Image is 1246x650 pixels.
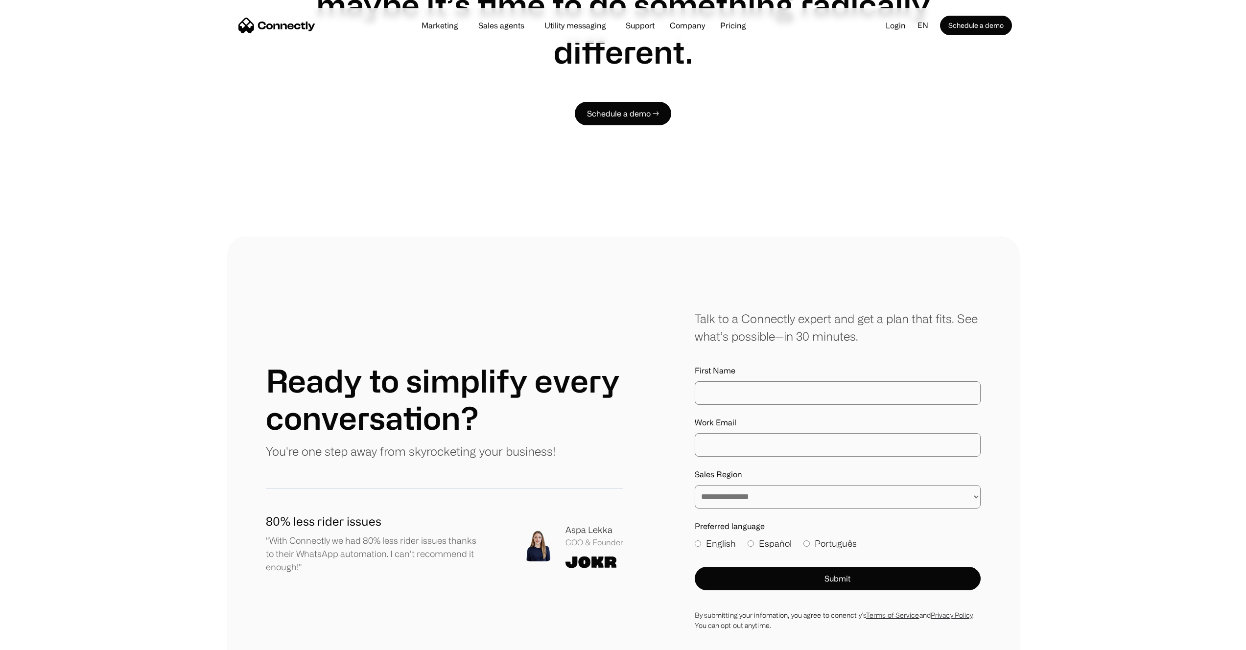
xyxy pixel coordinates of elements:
[565,523,623,536] div: Aspa Lekka
[917,18,928,33] div: en
[695,520,981,532] label: Preferred language
[866,611,919,619] a: Terms of Service
[670,19,705,32] div: Company
[537,22,614,29] a: Utility messaging
[803,537,857,550] label: Português
[667,19,708,32] div: Company
[695,310,981,345] div: Talk to a Connectly expert and get a plan that fits. See what’s possible—in 30 minutes.
[878,18,914,33] a: Login
[748,540,754,547] input: Español
[803,540,810,547] input: Português
[695,365,981,376] label: First Name
[940,16,1012,35] a: Schedule a demo
[414,22,466,29] a: Marketing
[748,537,792,550] label: Español
[266,362,623,437] h1: Ready to simplify every conversation?
[238,18,315,33] a: home
[266,512,480,530] h1: 80% less rider issues
[565,536,623,548] div: COO & Founder
[575,102,671,125] a: Schedule a demo →
[931,611,972,619] a: Privacy Policy
[695,610,981,630] div: By submitting your infomation, you agree to conenctly’s and . You can opt out anytime.
[618,22,662,29] a: Support
[695,468,981,480] label: Sales Region
[712,22,754,29] a: Pricing
[695,417,981,428] label: Work Email
[695,567,981,590] button: Submit
[695,537,736,550] label: English
[695,540,701,547] input: English
[266,442,556,460] p: You're one step away from skyrocketing your business!
[914,18,940,33] div: en
[10,632,59,647] aside: Language selected: English
[266,534,480,574] p: "With Connectly we had 80% less rider issues thanks to their WhatsApp automation. I can't recomme...
[470,22,532,29] a: Sales agents
[20,633,59,647] ul: Language list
